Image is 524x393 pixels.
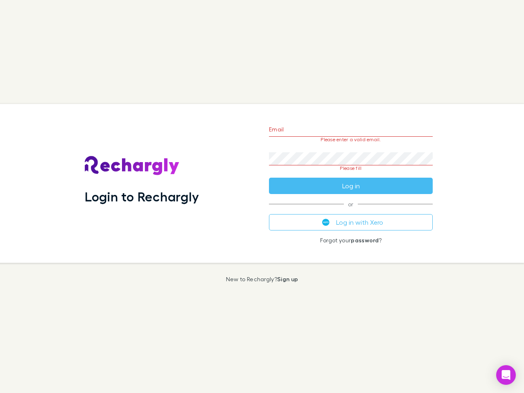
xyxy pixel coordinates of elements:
p: New to Rechargly? [226,276,298,282]
img: Rechargly's Logo [85,156,180,176]
p: Please enter a valid email. [269,137,433,142]
h1: Login to Rechargly [85,189,199,204]
img: Xero's logo [322,219,330,226]
p: Please fill [269,165,433,171]
button: Log in with Xero [269,214,433,230]
a: Sign up [277,276,298,282]
a: password [351,237,379,244]
div: Open Intercom Messenger [496,365,516,385]
button: Log in [269,178,433,194]
p: Forgot your ? [269,237,433,244]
